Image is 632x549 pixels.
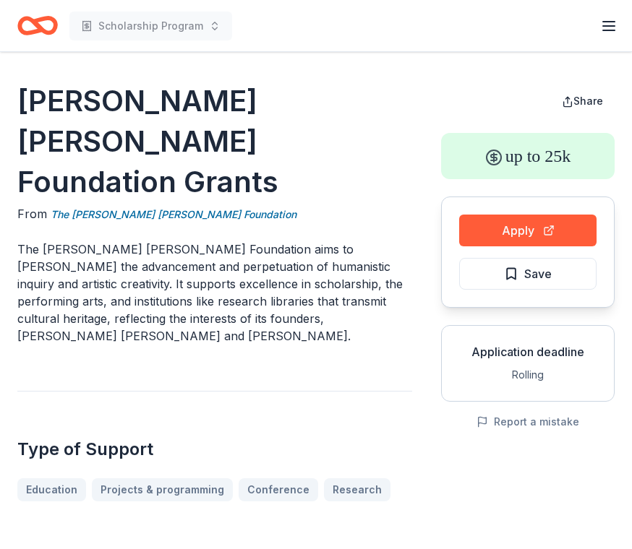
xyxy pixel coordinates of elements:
[239,478,318,501] a: Conference
[17,9,58,43] a: Home
[92,478,233,501] a: Projects & programming
[17,205,412,223] div: From
[477,413,579,431] button: Report a mistake
[324,478,390,501] a: Research
[98,17,203,35] span: Scholarship Program
[441,133,615,179] div: up to 25k
[51,206,296,223] a: The [PERSON_NAME] [PERSON_NAME] Foundation
[459,258,597,290] button: Save
[453,343,602,360] div: Application deadline
[550,87,615,116] button: Share
[459,215,597,246] button: Apply
[524,264,552,283] span: Save
[17,241,412,345] p: The [PERSON_NAME] [PERSON_NAME] Foundation aims to [PERSON_NAME] the advancement and perpetuation...
[17,438,412,461] h2: Type of Support
[573,95,603,107] span: Share
[69,12,232,40] button: Scholarship Program
[17,81,412,202] h1: [PERSON_NAME] [PERSON_NAME] Foundation Grants
[453,366,602,384] div: Rolling
[17,478,86,501] a: Education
